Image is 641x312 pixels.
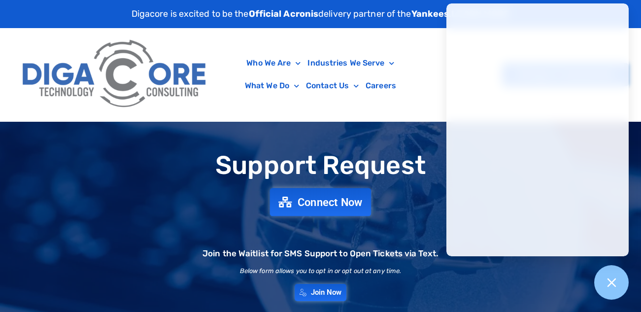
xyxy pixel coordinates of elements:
a: Who We Are [243,52,304,74]
a: Connect Now [270,188,371,216]
p: Digacore is excited to be the delivery partner of the . [132,7,510,21]
h2: Join the Waitlist for SMS Support to Open Tickets via Text. [202,249,439,258]
nav: Menu [218,52,423,97]
h2: Below form allows you to opt in or opt out at any time. [240,268,402,274]
iframe: Chatgenie Messenger [446,3,629,256]
img: Digacore Logo [17,33,213,116]
h1: Support Request [5,151,636,179]
a: Careers [362,74,400,97]
a: Industries We Serve [304,52,398,74]
a: Contact Us [303,74,362,97]
span: Join Now [311,289,342,296]
a: What We Do [241,74,303,97]
strong: Official Acronis [249,8,319,19]
a: Join Now [295,284,347,301]
strong: Yankees [411,8,449,19]
span: Connect Now [298,197,363,208]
